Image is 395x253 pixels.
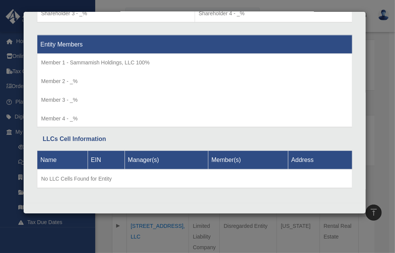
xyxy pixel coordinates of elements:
[88,151,125,170] th: EIN
[37,151,88,170] th: Name
[41,58,348,67] p: Member 1 - Sammamish Holdings, LLC 100%
[43,134,347,144] div: LLCs Cell Information
[288,151,352,170] th: Address
[208,151,288,170] th: Member(s)
[41,77,348,86] p: Member 2 - _%
[125,151,208,170] th: Manager(s)
[41,9,191,18] p: Shareholder 3 - _%
[41,95,348,105] p: Member 3 - _%
[199,9,349,18] p: Shareholder 4 - _%
[37,35,352,54] th: Entity Members
[41,114,348,123] p: Member 4 - _%
[37,170,352,189] td: No LLC Cells Found for Entity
